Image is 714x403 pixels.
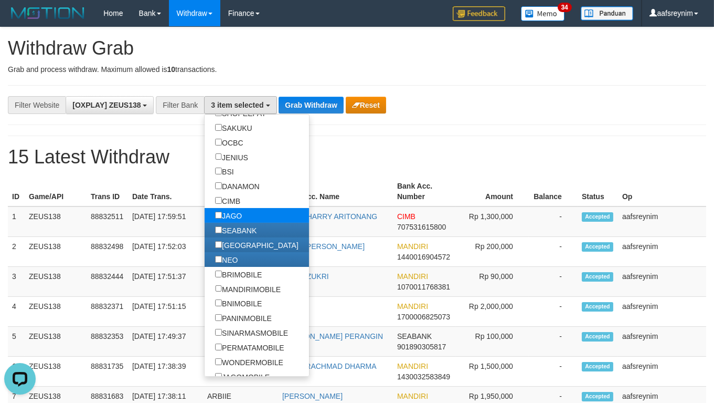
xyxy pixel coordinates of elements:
[25,296,87,326] td: ZEUS138
[205,282,291,296] label: MANDIRIMOBILE
[8,296,25,326] td: 4
[393,177,455,206] th: Bank Acc. Number
[397,302,428,311] span: MANDIRI
[529,177,578,206] th: Balance
[25,266,87,296] td: ZEUS138
[618,236,706,266] td: aafsreynim
[8,206,25,237] td: 1
[205,296,272,311] label: BNIMOBILE
[128,296,203,326] td: [DATE] 17:51:15
[397,272,428,281] span: MANDIRI
[215,241,222,248] input: [GEOGRAPHIC_DATA]
[558,3,572,12] span: 34
[455,177,529,206] th: Amount
[282,242,365,251] a: DIDIN [PERSON_NAME]
[87,206,128,237] td: 88832511
[397,223,446,231] span: Copy 707531615800 to clipboard
[25,236,87,266] td: ZEUS138
[215,285,222,292] input: MANDIRIMOBILE
[8,96,66,114] div: Filter Website
[205,150,259,164] label: JENIUS
[397,283,450,291] span: Copy 1070011768381 to clipboard
[215,271,222,277] input: BRIMOBILE
[203,177,278,206] th: User ID
[8,266,25,296] td: 3
[8,64,706,75] p: Grab and process withdraw. Maximum allowed is transactions.
[215,153,222,160] input: JENIUS
[128,236,203,266] td: [DATE] 17:52:03
[215,344,222,350] input: PERMATAMOBILE
[582,212,613,221] span: Accepted
[397,343,446,351] span: Copy 901890305817 to clipboard
[618,326,706,356] td: aafsreynim
[397,392,428,400] span: MANDIRI
[582,242,613,251] span: Accepted
[397,313,450,321] span: Copy 1700006825073 to clipboard
[521,6,565,21] img: Button%20Memo.svg
[397,332,432,340] span: SEABANK
[215,329,222,336] input: SINARMASMOBILE
[346,97,386,113] button: Reset
[618,206,706,237] td: aafsreynim
[205,340,294,355] label: PERMATAMOBILE
[72,101,141,109] span: [OXPLAY] ZEUS138
[87,236,128,266] td: 88832498
[128,266,203,296] td: [DATE] 17:51:37
[66,96,154,114] button: [OXPLAY] ZEUS138
[278,177,393,206] th: Bank Acc. Name
[618,296,706,326] td: aafsreynim
[215,212,222,219] input: JAGO
[529,206,578,237] td: -
[128,326,203,356] td: [DATE] 17:49:37
[25,326,87,356] td: ZEUS138
[203,206,278,237] td: ZIUS55
[215,314,222,321] input: PANINMOBILE
[205,193,251,208] label: CIMB
[205,223,267,237] label: SEABANK
[205,179,270,193] label: DANAMON
[578,177,618,206] th: Status
[215,358,222,365] input: WONDERMOBILE
[582,332,613,341] span: Accepted
[282,362,377,370] a: DWIKI RACHMAD DHARMA
[205,237,309,252] label: [GEOGRAPHIC_DATA]
[87,266,128,296] td: 88832444
[25,206,87,237] td: ZEUS138
[205,325,299,340] label: SINARMASMOBILE
[455,266,529,296] td: Rp 90,000
[205,355,294,369] label: WONDERMOBILE
[282,332,383,351] a: [PERSON_NAME] PERANGIN ANGIN
[215,256,222,263] input: NEO
[203,356,278,386] td: CIKACA
[8,236,25,266] td: 2
[4,4,36,36] button: Open LiveChat chat widget
[8,147,706,168] h1: 15 Latest Withdraw
[529,266,578,296] td: -
[215,226,222,233] input: SEABANK
[8,356,25,386] td: 6
[215,299,222,306] input: BNIMOBILE
[156,96,204,114] div: Filter Bank
[529,356,578,386] td: -
[128,177,203,206] th: Date Trans.
[203,296,278,326] td: ALZAHSY
[279,97,343,113] button: Grab Withdraw
[203,236,278,266] td: DIDINHOO
[25,356,87,386] td: ZEUS138
[167,65,175,74] strong: 10
[282,392,343,400] a: [PERSON_NAME]
[582,272,613,281] span: Accepted
[215,139,222,146] input: OCBC
[205,135,253,150] label: OCBC
[582,302,613,311] span: Accepted
[215,373,222,380] input: JAGOMOBILE
[455,296,529,326] td: Rp 2,000,000
[205,369,280,384] label: JAGOMOBILE
[128,206,203,237] td: [DATE] 17:59:51
[211,101,263,109] span: 3 item selected
[205,252,248,267] label: NEO
[215,124,222,131] input: SAKUKU
[529,326,578,356] td: -
[215,197,222,204] input: CIMB
[397,253,450,261] span: Copy 1440016904572 to clipboard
